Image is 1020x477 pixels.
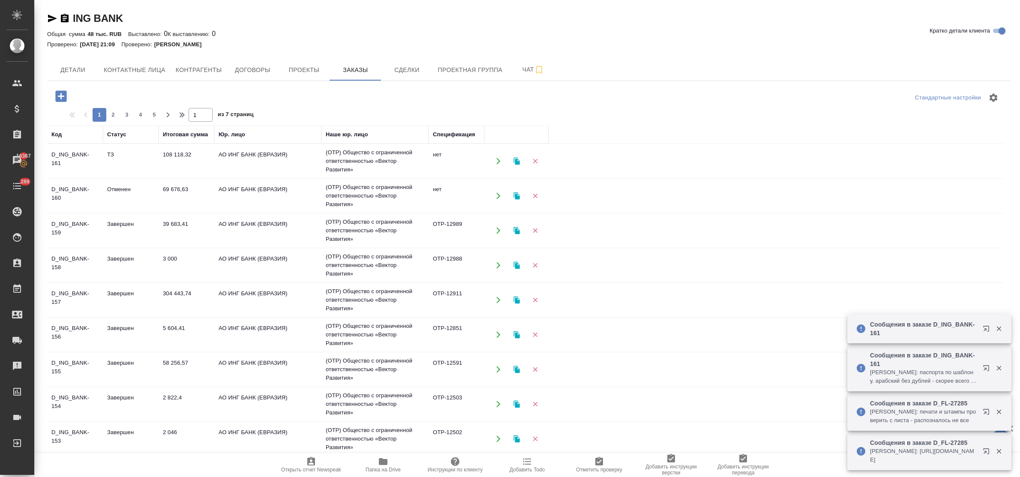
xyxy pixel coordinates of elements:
p: Выставлено: [128,31,164,37]
button: Удалить [526,257,544,274]
div: 0 0 [47,29,1011,39]
button: 2 [106,108,120,122]
button: Удалить [526,222,544,240]
button: Клонировать [508,153,525,170]
span: Чат [513,64,554,75]
td: Отменен [103,181,159,211]
button: Добавить инструкции верстки [635,453,707,477]
button: Закрыть [990,447,1008,455]
button: Скопировать ссылку для ЯМессенджера [47,13,57,24]
button: Удалить [526,187,544,205]
button: Добавить Todo [491,453,563,477]
td: OTP-12502 [429,424,484,454]
button: Клонировать [508,291,525,309]
td: D_ING_BANK-158 [47,250,103,280]
td: АО ИНГ БАНК (ЕВРАЗИЯ) [214,424,321,454]
td: Завершен [103,250,159,280]
td: D_ING_BANK-157 [47,285,103,315]
button: Открыть [489,153,507,170]
button: Клонировать [508,430,525,448]
span: Договоры [232,65,273,75]
a: ING BANK [73,12,123,24]
td: АО ИНГ БАНК (ЕВРАЗИЯ) [214,354,321,384]
span: Добавить Todo [510,467,545,473]
div: Наше юр. лицо [326,130,368,139]
td: 58 256,57 [159,354,214,384]
td: Завершен [103,354,159,384]
p: Проверено: [121,41,154,48]
div: Код [51,130,62,139]
td: АО ИНГ БАНК (ЕВРАЗИЯ) [214,216,321,246]
td: (OTP) Общество с ограниченной ответственностью «Вектор Развития» [321,422,429,456]
td: АО ИНГ БАНК (ЕВРАЗИЯ) [214,146,321,176]
td: D_ING_BANK-153 [47,424,103,454]
button: Открыть в новой вкладке [978,320,998,341]
button: 4 [134,108,147,122]
td: (OTP) Общество с ограниченной ответственностью «Вектор Развития» [321,144,429,178]
button: Удалить [526,153,544,170]
td: Завершен [103,216,159,246]
button: Открыть в новой вкладке [978,403,998,424]
button: Закрыть [990,364,1008,372]
button: 5 [147,108,161,122]
div: split button [913,91,983,105]
button: Клонировать [508,326,525,344]
span: Папка на Drive [366,467,401,473]
button: Отметить проверку [563,453,635,477]
td: (OTP) Общество с ограниченной ответственностью «Вектор Развития» [321,318,429,352]
p: 48 тыс. RUB [87,31,128,37]
button: Открыть [489,430,507,448]
span: из 7 страниц [218,109,254,122]
td: АО ИНГ БАНК (ЕВРАЗИЯ) [214,285,321,315]
button: Удалить [526,430,544,448]
button: Открыть отчет Newspeak [275,453,347,477]
td: OTP-12911 [429,285,484,315]
button: Открыть в новой вкладке [978,360,998,380]
td: OTP-12591 [429,354,484,384]
button: Папка на Drive [347,453,419,477]
td: 39 683,41 [159,216,214,246]
td: OTP-12989 [429,216,484,246]
span: Добавить инструкции перевода [712,464,774,476]
button: Закрыть [990,408,1008,416]
td: 69 676,63 [159,181,214,211]
div: Юр. лицо [219,130,245,139]
td: нет [429,146,484,176]
button: Клонировать [508,361,525,378]
button: Открыть [489,187,507,205]
span: Заказы [335,65,376,75]
td: D_ING_BANK-155 [47,354,103,384]
td: Завершен [103,389,159,419]
button: Открыть [489,222,507,240]
button: Открыть в новой вкладке [978,443,998,463]
span: Отметить проверку [576,467,622,473]
svg: Подписаться [534,65,544,75]
td: (OTP) Общество с ограниченной ответственностью «Вектор Развития» [321,283,429,317]
span: Кратко детали клиента [930,27,990,35]
td: Завершен [103,285,159,315]
div: Спецификация [433,130,475,139]
button: Открыть [489,257,507,274]
span: Проекты [283,65,324,75]
td: 2 822,4 [159,389,214,419]
p: [PERSON_NAME]: печати и штампы проверить с листа - распозналось не все [870,408,977,425]
p: Сообщения в заказе D_ING_BANK-161 [870,351,977,368]
button: Клонировать [508,396,525,413]
td: 3 000 [159,250,214,280]
span: 4 [134,111,147,119]
td: Завершен [103,320,159,350]
td: (OTP) Общество с ограниченной ответственностью «Вектор Развития» [321,352,429,387]
td: OTP-12988 [429,250,484,280]
p: [PERSON_NAME]: паспорта по шаблону. арабский без дублей - скорее всего только структура от нас бу... [870,368,977,385]
span: Сделки [386,65,427,75]
button: Добавить инструкции перевода [707,453,779,477]
button: Инструкции по клиенту [419,453,491,477]
button: Клонировать [508,222,525,240]
button: Открыть [489,326,507,344]
div: Статус [107,130,126,139]
span: Проектная группа [438,65,502,75]
td: АО ИНГ БАНК (ЕВРАЗИЯ) [214,181,321,211]
button: Клонировать [508,187,525,205]
td: D_ING_BANK-161 [47,146,103,176]
button: 3 [120,108,134,122]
